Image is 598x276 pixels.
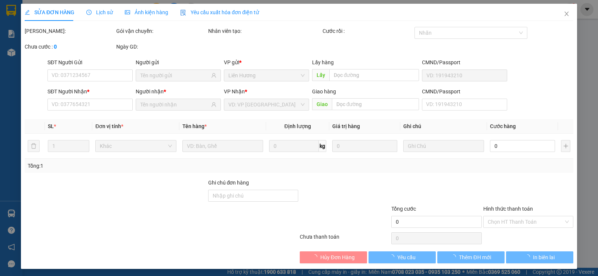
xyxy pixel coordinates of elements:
[208,27,321,35] div: Nhân viên tạo:
[312,254,320,260] span: loading
[47,87,133,96] div: SĐT Người Nhận
[533,253,555,261] span: In biên lai
[180,10,186,16] img: icon
[459,253,491,261] span: Thêm ĐH mới
[116,27,206,35] div: Gói vận chuyển:
[28,162,231,170] div: Tổng: 1
[561,140,570,152] button: plus
[208,180,249,186] label: Ghi chú đơn hàng
[483,206,533,212] label: Hình thức thanh toán
[506,251,573,263] button: In biên lai
[299,233,391,246] div: Chưa thanh toán
[140,71,210,80] input: Tên người gửi
[451,254,459,260] span: loading
[397,253,416,261] span: Yêu cầu
[25,43,115,51] div: Chưa cước :
[403,140,484,152] input: Ghi Chú
[556,4,577,25] button: Close
[208,190,298,202] input: Ghi chú đơn hàng
[400,119,487,134] th: Ghi chú
[125,10,130,15] span: picture
[25,9,74,15] span: SỬA ĐƠN HÀNG
[116,43,206,51] div: Ngày GD:
[391,206,416,212] span: Tổng cước
[136,58,221,66] div: Người gửi
[332,140,397,152] input: 0
[25,10,30,15] span: edit
[136,87,221,96] div: Người nhận
[224,89,245,94] span: VP Nhận
[389,254,397,260] span: loading
[312,59,334,65] span: Lấy hàng
[422,58,507,66] div: CMND/Passport
[224,58,309,66] div: VP gửi
[312,98,332,110] span: Giao
[86,10,92,15] span: clock-circle
[211,102,216,107] span: user
[437,251,505,263] button: Thêm ĐH mới
[211,73,216,78] span: user
[422,87,507,96] div: CMND/Passport
[320,253,355,261] span: Hủy Đơn Hàng
[300,251,367,263] button: Hủy Đơn Hàng
[319,140,326,152] span: kg
[100,140,172,152] span: Khác
[54,44,57,50] b: 0
[47,58,133,66] div: SĐT Người Gửi
[312,69,329,81] span: Lấy
[525,254,533,260] span: loading
[312,89,336,94] span: Giao hàng
[180,9,259,15] span: Yêu cầu xuất hóa đơn điện tử
[125,9,168,15] span: Ảnh kiện hàng
[323,27,413,35] div: Cước rồi :
[284,123,311,129] span: Định lượng
[25,27,115,35] div: [PERSON_NAME]:
[564,11,570,17] span: close
[182,123,207,129] span: Tên hàng
[369,251,436,263] button: Yêu cầu
[28,140,40,152] button: delete
[422,69,507,81] input: VD: 191943210
[332,123,360,129] span: Giá trị hàng
[182,140,263,152] input: VD: Bàn, Ghế
[228,70,305,81] span: Liên Hương
[95,123,123,129] span: Đơn vị tính
[332,98,419,110] input: Dọc đường
[490,123,516,129] span: Cước hàng
[86,9,113,15] span: Lịch sử
[329,69,419,81] input: Dọc đường
[140,100,210,109] input: Tên người nhận
[48,123,54,129] span: SL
